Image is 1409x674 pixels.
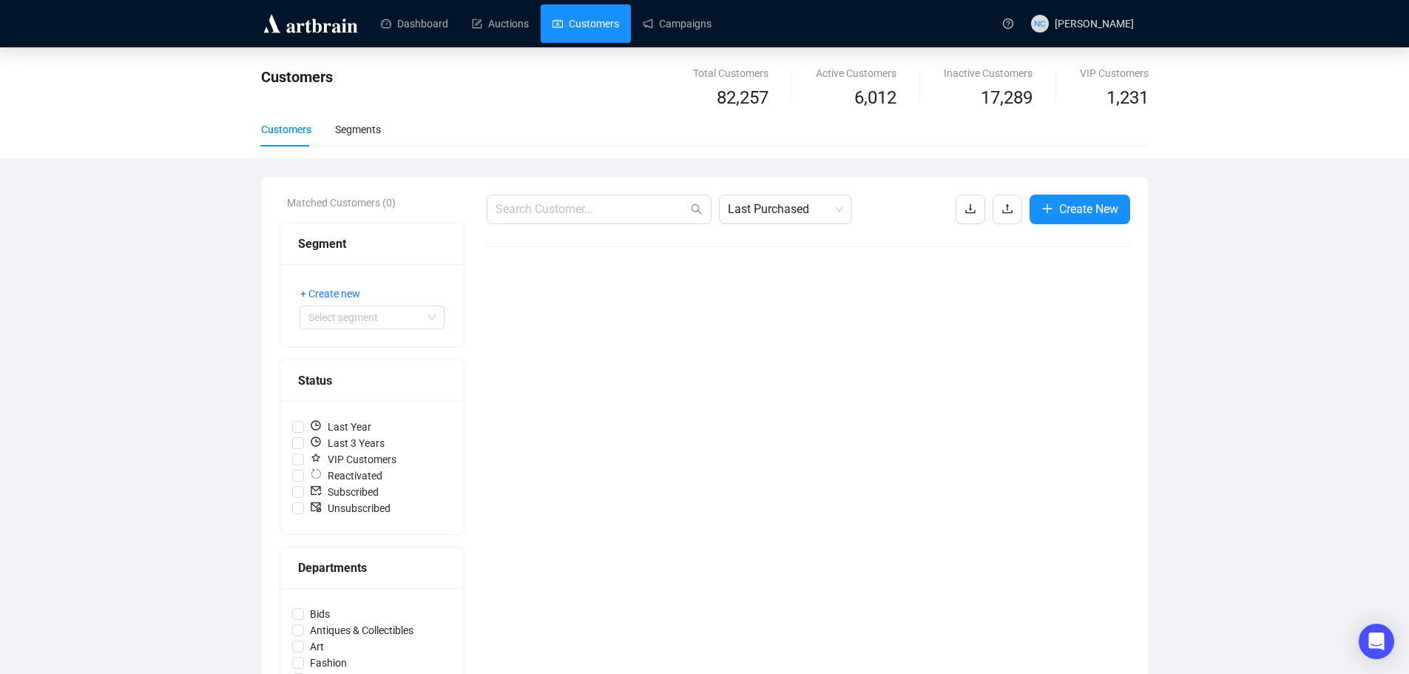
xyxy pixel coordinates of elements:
[693,65,768,81] div: Total Customers
[1001,203,1013,215] span: upload
[496,200,688,218] input: Search Customer...
[1041,203,1053,215] span: plus
[287,195,464,211] div: Matched Customers (0)
[298,371,446,390] div: Status
[304,484,385,500] span: Subscribed
[300,286,360,302] span: + Create new
[304,606,336,622] span: Bids
[728,195,843,223] span: Last Purchased
[1359,624,1394,659] div: Open Intercom Messenger
[1030,195,1130,224] button: Create New
[1003,18,1013,29] span: question-circle
[300,282,372,306] button: + Create new
[1034,16,1046,30] span: NC
[304,451,402,468] span: VIP Customers
[298,235,446,253] div: Segment
[854,84,896,112] span: 6,012
[304,638,330,655] span: Art
[717,84,768,112] span: 82,257
[304,500,396,516] span: Unsubscribed
[816,65,896,81] div: Active Customers
[381,4,448,43] a: Dashboard
[335,121,381,138] div: Segments
[1059,200,1118,218] span: Create New
[304,435,391,451] span: Last 3 Years
[304,468,388,484] span: Reactivated
[261,68,333,86] span: Customers
[1055,18,1134,30] span: [PERSON_NAME]
[1080,65,1149,81] div: VIP Customers
[691,203,703,215] span: search
[643,4,712,43] a: Campaigns
[261,121,311,138] div: Customers
[304,622,419,638] span: Antiques & Collectibles
[304,419,377,435] span: Last Year
[964,203,976,215] span: download
[1106,84,1149,112] span: 1,231
[981,84,1033,112] span: 17,289
[472,4,529,43] a: Auctions
[553,4,619,43] a: Customers
[298,559,446,577] div: Departments
[944,65,1033,81] div: Inactive Customers
[304,655,353,671] span: Fashion
[261,12,360,36] img: logo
